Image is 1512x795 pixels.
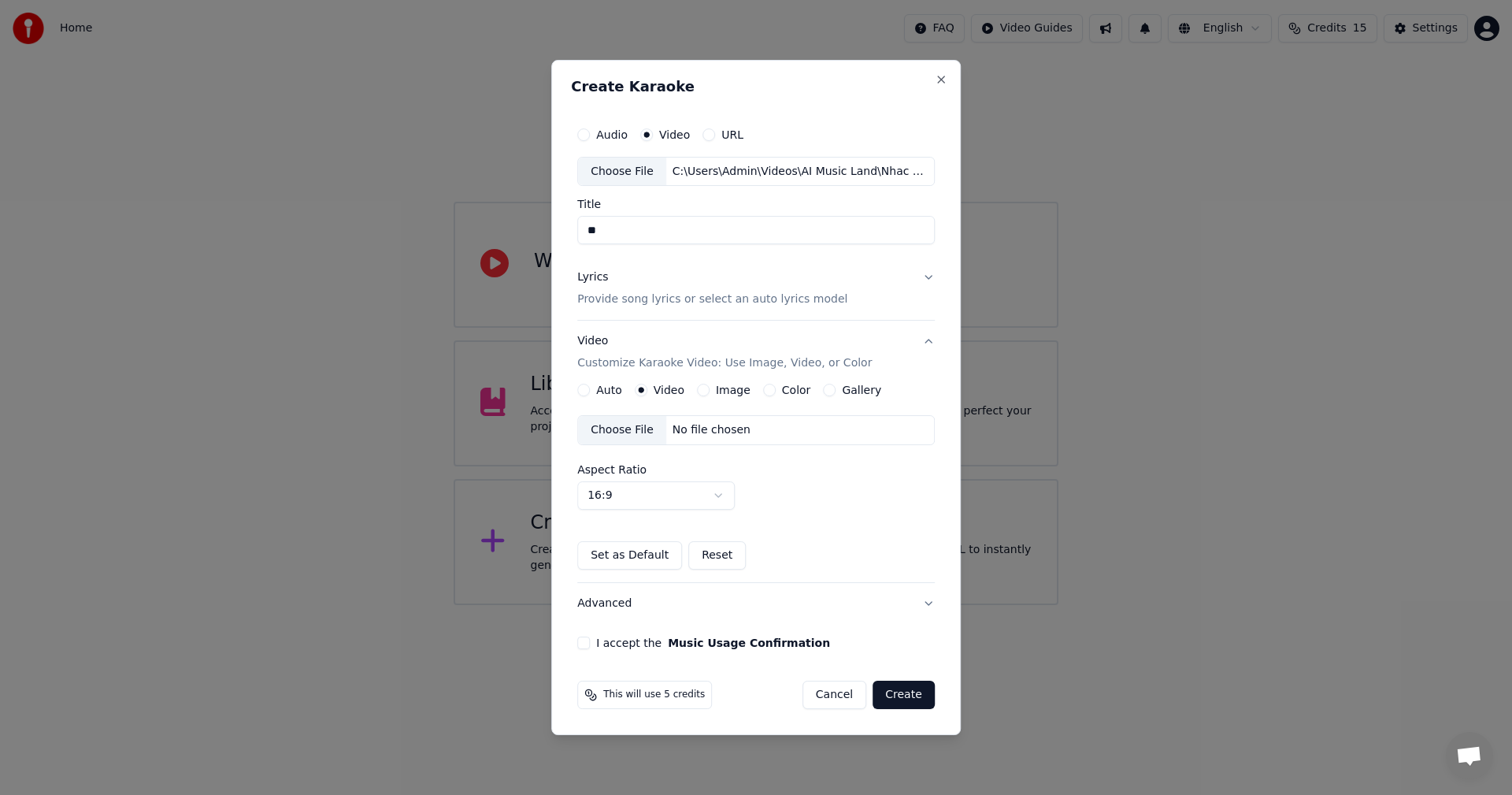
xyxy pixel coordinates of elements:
[578,416,666,444] div: Choose File
[577,258,935,321] button: LyricsProvide song lyrics or select an auto lyrics model
[842,384,881,396] label: Gallery
[596,129,628,140] label: Audio
[577,464,935,475] label: Aspect Ratio
[577,541,682,570] button: Set as Default
[666,164,934,180] div: C:\Users\Admin\Videos\AI Music Land\Nhac Viet\Da Lat Nho Em\Da Lat Nho Em.mp4
[666,422,757,438] div: No file chosen
[577,292,847,308] p: Provide song lyrics or select an auto lyrics model
[577,321,935,384] button: VideoCustomize Karaoke Video: Use Image, Video, or Color
[578,158,666,186] div: Choose File
[802,681,866,709] button: Cancel
[659,129,690,140] label: Video
[577,355,872,371] p: Customize Karaoke Video: Use Image, Video, or Color
[577,199,935,210] label: Title
[603,689,705,701] span: This will use 5 credits
[571,80,941,94] h2: Create Karaoke
[873,681,935,709] button: Create
[668,637,830,648] button: I accept the
[596,637,830,648] label: I accept the
[577,583,935,624] button: Advanced
[577,334,872,372] div: Video
[688,541,746,570] button: Reset
[782,384,811,396] label: Color
[577,384,935,582] div: VideoCustomize Karaoke Video: Use Image, Video, or Color
[577,270,608,286] div: Lyrics
[716,384,750,396] label: Image
[721,129,743,140] label: URL
[596,384,622,396] label: Auto
[654,384,684,396] label: Video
